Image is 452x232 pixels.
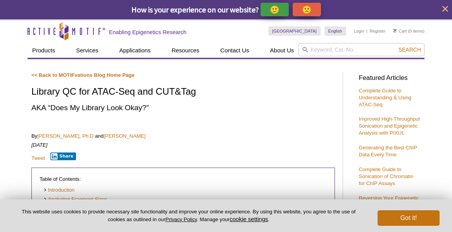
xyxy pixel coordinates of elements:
a: [PERSON_NAME], Ph.D. [37,133,95,139]
a: Login [354,28,364,34]
a: Services [71,43,103,58]
a: Generating the Best ChIP Data Every Time [359,145,417,158]
a: [GEOGRAPHIC_DATA] [268,26,321,36]
p: 🙁 [302,5,312,14]
li: | [366,26,367,36]
li: (0 items) [393,26,424,36]
a: About Us [266,43,299,58]
a: Products [28,43,60,58]
h3: Featured Articles [359,75,421,81]
a: Privacy Policy [166,216,197,222]
input: Keyword, Cat. No. [298,43,424,56]
a: Cart [393,28,407,34]
a: Analyzing Fragment Sizes [43,196,107,203]
img: Your Cart [393,29,397,33]
button: Got it! [378,210,440,226]
button: cookie settings [229,216,268,222]
em: [DATE] [31,142,48,148]
h2: AKA “Does My Library Look Okay?” [31,102,335,113]
h2: Enabling Epigenetics Research [109,29,186,36]
a: Reversing Your Epigenetic Age [359,195,419,208]
a: Register [369,28,385,34]
p: By and [31,133,335,140]
a: Tweet [31,155,45,161]
h1: Library QC for ATAC-Seq and CUT&Tag [31,87,335,98]
a: [PERSON_NAME] [104,133,145,139]
a: Complete Guide to Understanding & Using ATAC-Seq [359,88,411,107]
span: Search [399,47,421,53]
p: Table of Contents: [40,176,327,183]
a: Applications [115,43,155,58]
button: Share [50,152,76,160]
button: Search [396,46,423,53]
a: English [324,26,346,36]
a: Complete Guide to Sonication of Chromatin for ChIP Assays [359,166,413,186]
span: How is your experience on our website? [131,5,259,14]
a: Introduction [43,187,74,194]
p: 🙂 [270,5,279,14]
a: Contact Us [216,43,254,58]
button: close [440,4,450,14]
p: This website uses cookies to provide necessary site functionality and improve your online experie... [12,208,365,223]
a: << Back to MOTIFvations Blog Home Page [31,72,135,78]
a: Improved High-Throughput Sonication and Epigenetic Analysis with PIXUL [359,116,420,136]
a: Resources [167,43,204,58]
